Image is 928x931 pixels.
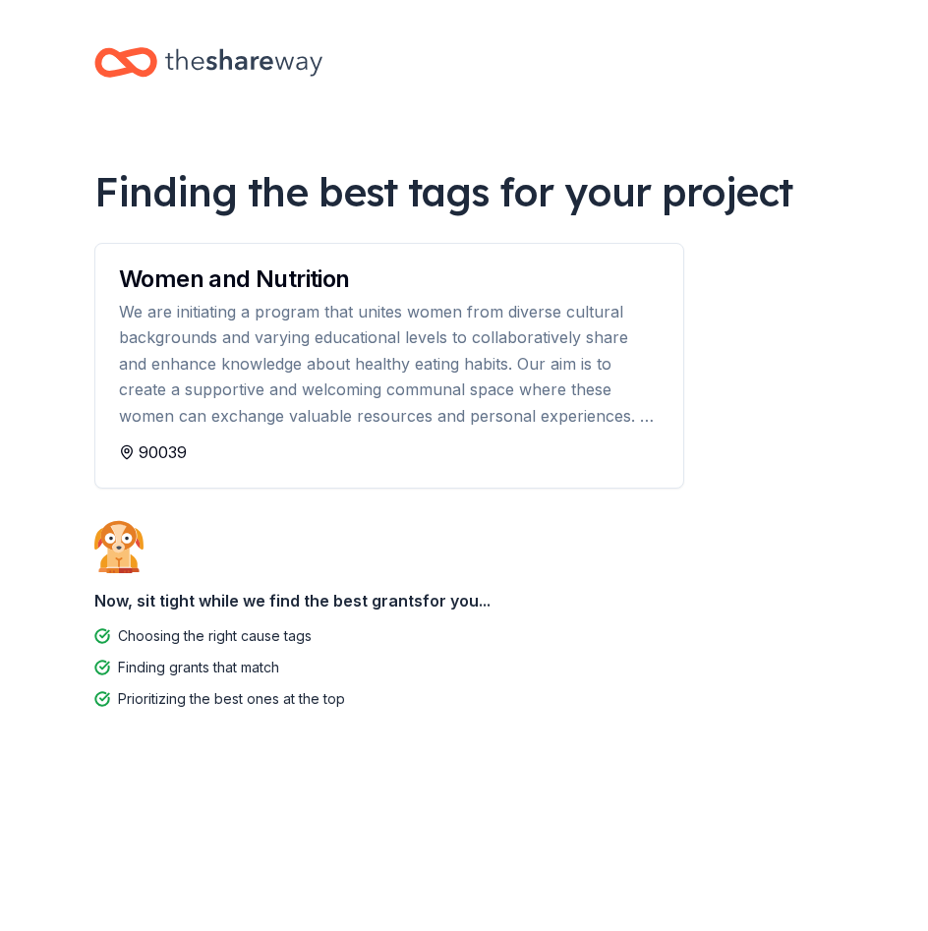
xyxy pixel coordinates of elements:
[94,164,834,219] div: Finding the best tags for your project
[118,656,279,679] div: Finding grants that match
[119,267,660,291] div: Women and Nutrition
[118,624,312,648] div: Choosing the right cause tags
[119,440,660,464] div: 90039
[118,687,345,711] div: Prioritizing the best ones at the top
[94,581,834,620] div: Now, sit tight while we find the best grants for you...
[94,520,144,573] img: Dog waiting patiently
[119,299,660,429] div: We are initiating a program that unites women from diverse cultural backgrounds and varying educa...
